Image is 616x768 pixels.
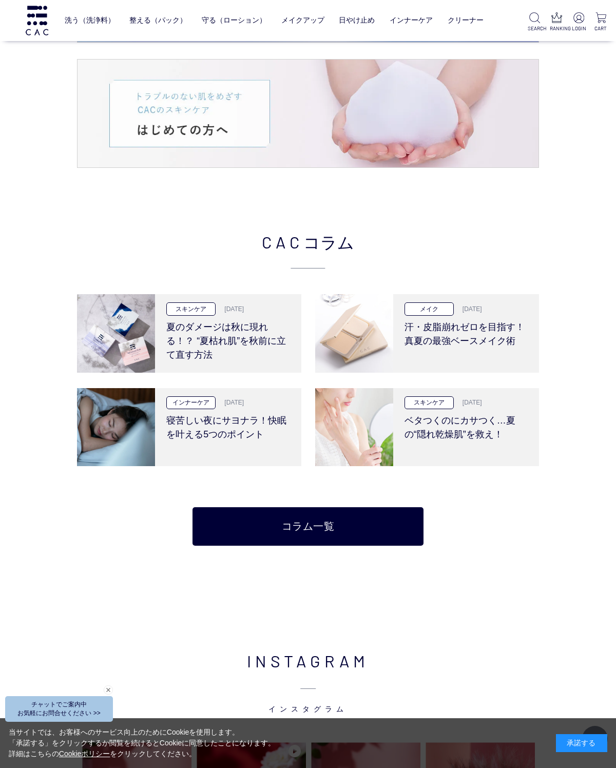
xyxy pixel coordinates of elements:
p: SEARCH [528,25,542,32]
a: 夏のダメージは秋に現れる！？ “夏枯れ肌”を秋前に立て直す方法 スキンケア [DATE] 夏のダメージは秋に現れる！？ “夏枯れ肌”を秋前に立て直す方法 [77,294,301,372]
h2: CAC [77,229,539,269]
a: 守る（ローション） [202,8,266,32]
a: インナーケア [390,8,433,32]
a: 洗う（洗浄料） [65,8,115,32]
h3: 汗・皮脂崩れゼロを目指す！真夏の最強ベースメイク術 [405,316,528,348]
img: はじめての方へ [78,60,538,167]
img: logo [24,6,50,35]
a: LOGIN [572,12,586,32]
p: [DATE] [218,304,244,314]
a: Cookieポリシー [59,750,110,758]
a: コラム一覧 [192,507,423,546]
p: [DATE] [456,398,482,407]
a: 日やけ止め [339,8,375,32]
p: [DATE] [218,398,244,407]
p: RANKING [550,25,564,32]
p: スキンケア [405,396,454,409]
a: CART [594,12,608,32]
span: コラム [303,229,354,254]
img: 汗・皮脂崩れゼロを目指す！真夏の最強ベースメイク術 [315,294,393,372]
h2: INSTAGRAM [77,648,539,714]
img: ベタつくのにカサつく…夏の“隠れ乾燥肌”を救え！ [315,388,393,466]
div: 承諾する [556,734,607,752]
p: [DATE] [456,304,482,314]
a: 整える（パック） [129,8,187,32]
h3: ベタつくのにカサつく…夏の“隠れ乾燥肌”を救え！ [405,409,528,441]
a: SEARCH [528,12,542,32]
h3: 夏のダメージは秋に現れる！？ “夏枯れ肌”を秋前に立て直す方法 [166,316,290,362]
a: ベタつくのにカサつく…夏の“隠れ乾燥肌”を救え！ スキンケア [DATE] ベタつくのにカサつく…夏の“隠れ乾燥肌”を救え！ [315,388,540,466]
a: 寝苦しい夜にサヨナラ！快眠を叶える5つのポイント インナーケア [DATE] 寝苦しい夜にサヨナラ！快眠を叶える5つのポイント [77,388,301,466]
span: インスタグラム [77,673,539,714]
p: インナーケア [166,396,216,409]
img: 夏のダメージは秋に現れる！？ “夏枯れ肌”を秋前に立て直す方法 [77,294,155,372]
a: 汗・皮脂崩れゼロを目指す！真夏の最強ベースメイク術 メイク [DATE] 汗・皮脂崩れゼロを目指す！真夏の最強ベースメイク術 [315,294,540,372]
h3: 寝苦しい夜にサヨナラ！快眠を叶える5つのポイント [166,409,290,441]
a: クリーナー [448,8,484,32]
img: 寝苦しい夜にサヨナラ！快眠を叶える5つのポイント [77,388,155,466]
p: メイク [405,302,454,315]
a: メイクアップ [281,8,324,32]
p: CART [594,25,608,32]
p: スキンケア [166,302,216,315]
p: LOGIN [572,25,586,32]
a: はじめての方へはじめての方へ [78,60,538,167]
a: RANKING [550,12,564,32]
div: 当サイトでは、お客様へのサービス向上のためにCookieを使用します。 「承諾する」をクリックするか閲覧を続けるとCookieに同意したことになります。 詳細はこちらの をクリックしてください。 [9,727,276,759]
